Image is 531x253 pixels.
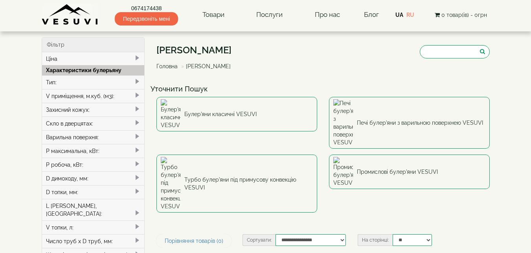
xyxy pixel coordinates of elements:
span: Передзвоніть мені [115,12,178,25]
h4: Уточнити Пошук [151,85,496,93]
a: Печі булер'яни з варильною поверхнею VESUVI Печі булер'яни з варильною поверхнею VESUVI [329,97,490,149]
img: Завод VESUVI [42,4,99,25]
div: Тип: [42,75,145,89]
a: Турбо булер'яни під примусову конвекцію VESUVI Турбо булер'яни під примусову конвекцію VESUVI [156,155,317,213]
img: Промислові булер'яни VESUVI [333,157,353,187]
li: [PERSON_NAME] [179,62,231,70]
img: Печі булер'яни з варильною поверхнею VESUVI [333,99,353,146]
div: Фільтр [42,38,145,52]
div: Скло в дверцятах: [42,116,145,130]
div: P максимальна, кВт: [42,144,145,158]
a: 0674174438 [115,4,178,12]
div: Варильна поверхня: [42,130,145,144]
a: Промислові булер'яни VESUVI Промислові булер'яни VESUVI [329,155,490,189]
a: Послуги [248,6,290,24]
a: Булер'яни класичні VESUVI Булер'яни класичні VESUVI [156,97,317,131]
a: RU [406,12,414,18]
img: Турбо булер'яни під примусову конвекцію VESUVI [161,157,180,210]
span: 0 товар(ів) - 0грн [441,12,487,18]
div: V приміщення, м.куб. (м3): [42,89,145,103]
a: Товари [195,6,232,24]
a: Блог [364,11,379,18]
a: Про нас [307,6,348,24]
a: Головна [156,63,178,69]
div: D топки, мм: [42,185,145,199]
a: Порівняння товарів (0) [156,234,232,248]
div: V топки, л: [42,220,145,234]
div: P робоча, кВт: [42,158,145,171]
div: Число труб x D труб, мм: [42,234,145,248]
h1: [PERSON_NAME] [156,45,237,55]
button: 0 товар(ів) - 0грн [432,11,489,19]
div: Захисний кожух: [42,103,145,116]
img: Булер'яни класичні VESUVI [161,99,180,129]
div: Ціна [42,52,145,66]
div: L [PERSON_NAME], [GEOGRAPHIC_DATA]: [42,199,145,220]
label: Сортувати: [243,234,276,246]
a: UA [395,12,403,18]
div: D димоходу, мм: [42,171,145,185]
div: Характеристики булерьяну [42,65,145,75]
label: На сторінці: [358,234,393,246]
